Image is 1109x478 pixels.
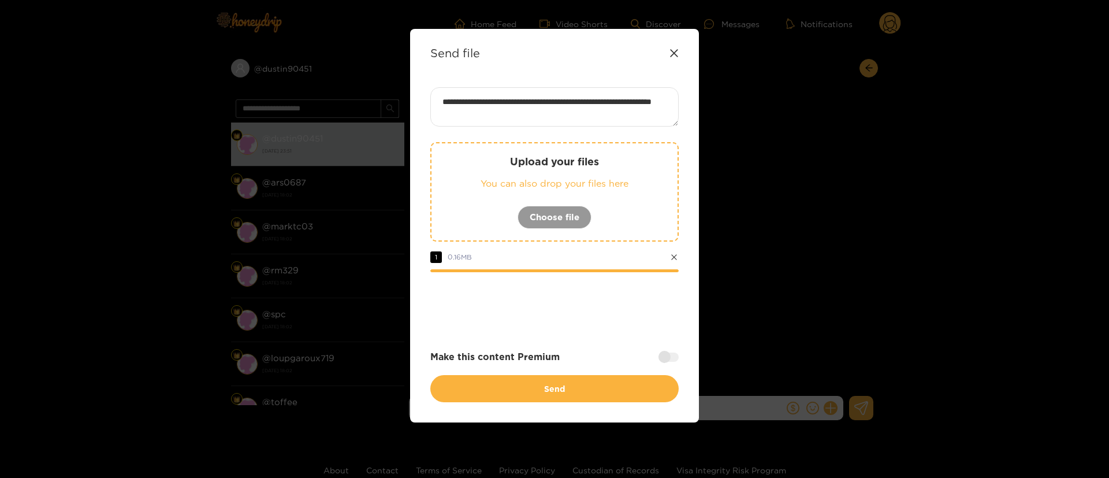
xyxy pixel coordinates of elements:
[455,155,654,168] p: Upload your files
[430,375,679,402] button: Send
[430,46,480,60] strong: Send file
[448,253,472,261] span: 0.16 MB
[518,206,591,229] button: Choose file
[455,177,654,190] p: You can also drop your files here
[430,350,560,364] strong: Make this content Premium
[430,251,442,263] span: 1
